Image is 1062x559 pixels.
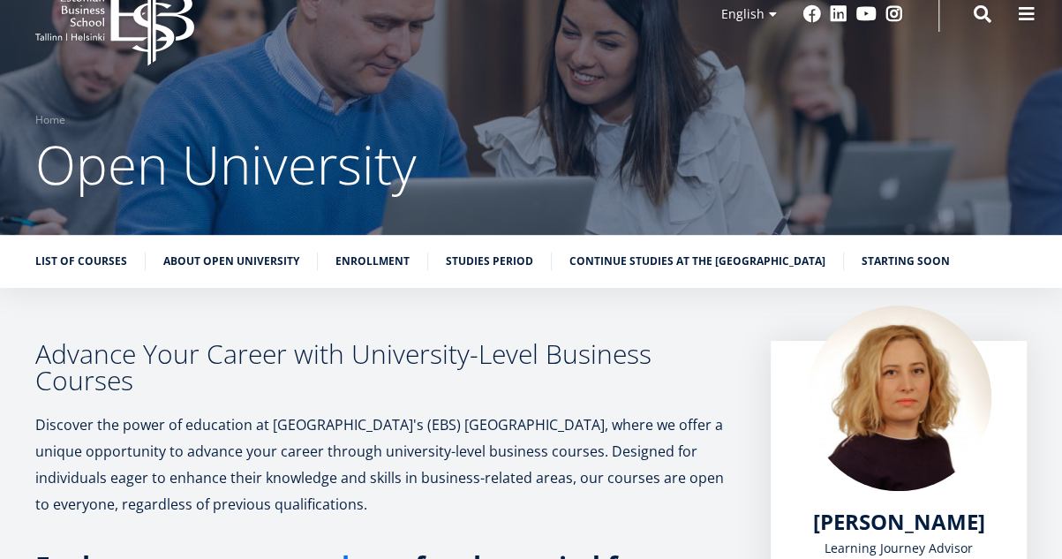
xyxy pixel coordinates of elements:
a: Facebook [803,5,821,23]
span: [PERSON_NAME] [813,507,985,536]
a: Instagram [885,5,903,23]
a: Continue studies at the [GEOGRAPHIC_DATA] [569,253,825,270]
a: [PERSON_NAME] [813,509,985,535]
a: Youtube [856,5,877,23]
a: Studies period [446,253,533,270]
span: Open University [35,128,417,200]
a: Home [35,111,65,129]
img: Kadri Osula Learning Journey Advisor [806,306,991,491]
a: Linkedin [830,5,847,23]
h3: Advance Your Career with University-Level Business Courses [35,341,735,394]
a: Starting soon [862,253,950,270]
a: List of Courses [35,253,127,270]
a: About Open University [163,253,299,270]
p: Discover the power of education at [GEOGRAPHIC_DATA]'s (EBS) [GEOGRAPHIC_DATA], where we offer a ... [35,412,735,517]
a: Enrollment [335,253,410,270]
